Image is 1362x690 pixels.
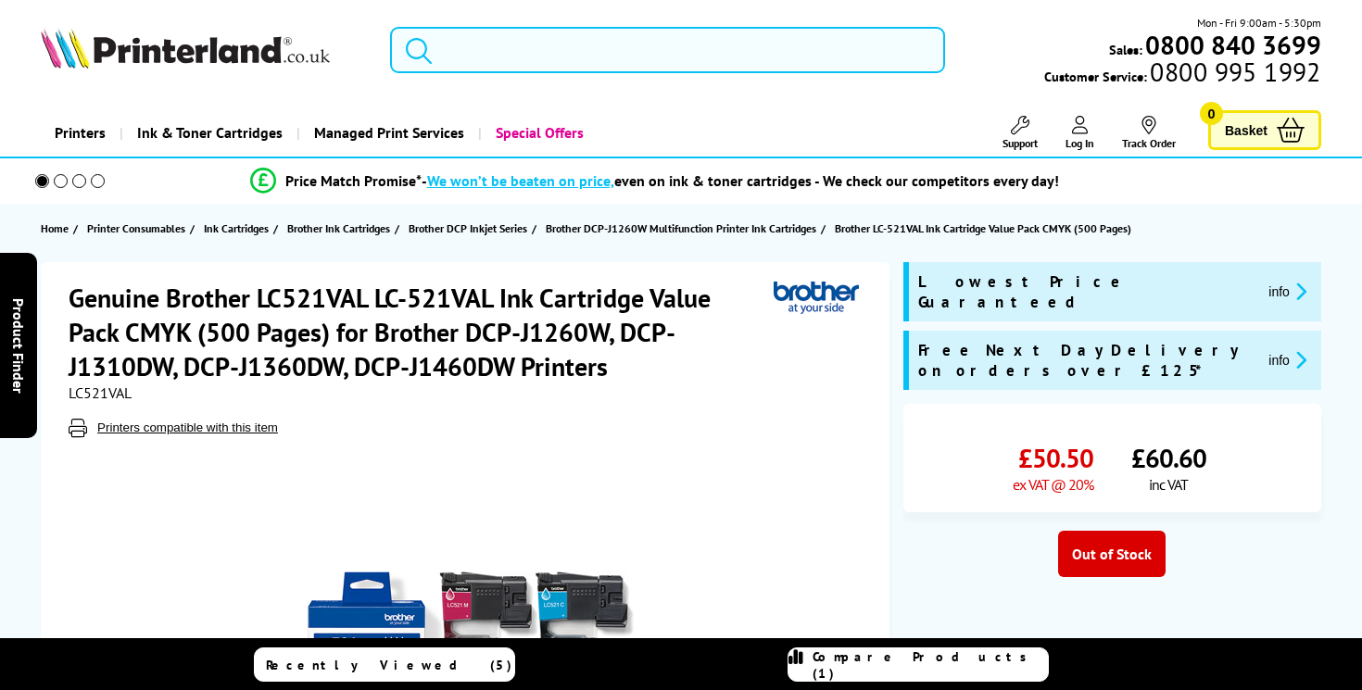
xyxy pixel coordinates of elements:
[1197,14,1321,31] span: Mon - Fri 9:00am - 5:30pm
[1066,116,1094,150] a: Log In
[204,219,273,238] a: Ink Cartridges
[285,171,422,190] span: Price Match Promise*
[1263,281,1312,302] button: promo-description
[1122,116,1176,150] a: Track Order
[137,109,283,157] span: Ink & Toner Cartridges
[1225,118,1267,143] span: Basket
[409,219,532,238] a: Brother DCP Inkjet Series
[287,219,395,238] a: Brother Ink Cartridges
[9,165,1299,197] li: modal_Promise
[1003,116,1038,150] a: Support
[835,219,1136,238] a: Brother LC-521VAL Ink Cartridge Value Pack CMYK (500 Pages)
[9,297,28,393] span: Product Finder
[1147,63,1320,81] span: 0800 995 1992
[1142,36,1321,54] a: 0800 840 3699
[478,109,598,157] a: Special Offers
[546,219,816,238] span: Brother DCP-J1260W Multifunction Printer Ink Cartridges
[41,28,367,72] a: Printerland Logo
[69,383,132,402] span: LC521VAL
[287,219,390,238] span: Brother Ink Cartridges
[422,171,1059,190] div: - even on ink & toner cartridges - We check our competitors every day!
[788,647,1049,682] a: Compare Products (1)
[918,340,1254,381] span: Free Next Day Delivery on orders over £125*
[1013,475,1093,494] span: ex VAT @ 20%
[1263,349,1312,370] button: promo-description
[87,219,190,238] a: Printer Consumables
[813,648,1048,682] span: Compare Products (1)
[1145,28,1321,62] b: 0800 840 3699
[87,219,185,238] span: Printer Consumables
[546,219,821,238] a: Brother DCP-J1260W Multifunction Printer Ink Cartridges
[41,109,120,157] a: Printers
[266,657,512,673] span: Recently Viewed (5)
[409,219,527,238] span: Brother DCP Inkjet Series
[1149,475,1188,494] span: inc VAT
[1066,136,1094,150] span: Log In
[774,281,859,315] img: Brother
[296,109,478,157] a: Managed Print Services
[1058,531,1166,577] div: Out of Stock
[1018,441,1093,475] span: £50.50
[427,171,614,190] span: We won’t be beaten on price,
[1109,41,1142,58] span: Sales:
[1003,136,1038,150] span: Support
[1044,63,1320,85] span: Customer Service:
[1131,441,1206,475] span: £60.60
[92,420,284,435] button: Printers compatible with this item
[120,109,296,157] a: Ink & Toner Cartridges
[918,271,1254,312] span: Lowest Price Guaranteed
[835,219,1131,238] span: Brother LC-521VAL Ink Cartridge Value Pack CMYK (500 Pages)
[1200,102,1223,125] span: 0
[1208,110,1321,150] a: Basket 0
[204,219,269,238] span: Ink Cartridges
[41,219,69,238] span: Home
[69,281,774,383] h1: Genuine Brother LC521VAL LC-521VAL Ink Cartridge Value Pack CMYK (500 Pages) for Brother DCP-J126...
[41,28,330,69] img: Printerland Logo
[254,647,515,682] a: Recently Viewed (5)
[41,219,73,238] a: Home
